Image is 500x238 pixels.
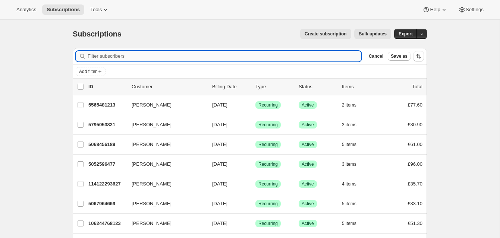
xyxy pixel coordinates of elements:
[413,51,424,61] button: Sort the results
[391,53,408,59] span: Save as
[79,69,97,74] span: Add filter
[302,102,314,108] span: Active
[302,181,314,187] span: Active
[408,220,422,226] span: £51.30
[212,201,227,206] span: [DATE]
[42,4,84,15] button: Subscriptions
[73,30,122,38] span: Subscriptions
[127,99,202,111] button: [PERSON_NAME]
[366,52,386,61] button: Cancel
[88,100,422,110] div: 5565481213[PERSON_NAME][DATE]SuccessRecurringSuccessActive2 items£77.60
[300,29,351,39] button: Create subscription
[342,179,365,189] button: 4 items
[47,7,80,13] span: Subscriptions
[88,199,422,209] div: 5067964669[PERSON_NAME][DATE]SuccessRecurringSuccessActive5 items£33.10
[302,142,314,147] span: Active
[76,67,106,76] button: Add filter
[342,159,365,169] button: 3 items
[132,83,206,91] p: Customer
[299,83,336,91] p: Status
[418,4,452,15] button: Help
[127,218,202,229] button: [PERSON_NAME]
[132,180,172,188] span: [PERSON_NAME]
[212,83,249,91] p: Billing Date
[258,201,278,207] span: Recurring
[88,83,126,91] p: ID
[302,161,314,167] span: Active
[88,101,126,109] p: 5565481213
[408,102,422,108] span: £77.60
[132,121,172,128] span: [PERSON_NAME]
[466,7,484,13] span: Settings
[88,159,422,169] div: 5052596477[PERSON_NAME][DATE]SuccessRecurringSuccessActive3 items£96.00
[88,220,126,227] p: 106244768123
[342,139,365,150] button: 5 items
[16,7,36,13] span: Analytics
[408,181,422,187] span: £35.70
[454,4,488,15] button: Settings
[127,178,202,190] button: [PERSON_NAME]
[342,83,379,91] div: Items
[88,180,126,188] p: 114122293627
[369,53,383,59] span: Cancel
[88,200,126,207] p: 5067964669
[388,52,411,61] button: Save as
[412,83,422,91] p: Total
[394,29,417,39] button: Export
[342,122,356,128] span: 3 items
[342,201,356,207] span: 5 items
[127,158,202,170] button: [PERSON_NAME]
[88,179,422,189] div: 114122293627[PERSON_NAME][DATE]SuccessRecurringSuccessActive4 items£35.70
[127,139,202,150] button: [PERSON_NAME]
[258,220,278,226] span: Recurring
[342,161,356,167] span: 3 items
[212,220,227,226] span: [DATE]
[132,101,172,109] span: [PERSON_NAME]
[127,198,202,210] button: [PERSON_NAME]
[408,142,422,147] span: £61.00
[342,142,356,147] span: 5 items
[305,31,347,37] span: Create subscription
[302,122,314,128] span: Active
[88,121,126,128] p: 5795053821
[430,7,440,13] span: Help
[342,100,365,110] button: 2 items
[212,122,227,127] span: [DATE]
[88,51,361,61] input: Filter subscribers
[132,161,172,168] span: [PERSON_NAME]
[90,7,102,13] span: Tools
[212,142,227,147] span: [DATE]
[88,83,422,91] div: IDCustomerBilling DateTypeStatusItemsTotal
[408,161,422,167] span: £96.00
[12,4,41,15] button: Analytics
[342,199,365,209] button: 5 items
[342,181,356,187] span: 4 items
[88,218,422,229] div: 106244768123[PERSON_NAME][DATE]SuccessRecurringSuccessActive5 items£51.30
[255,83,293,91] div: Type
[342,120,365,130] button: 3 items
[88,120,422,130] div: 5795053821[PERSON_NAME][DATE]SuccessRecurringSuccessActive3 items£30.90
[132,200,172,207] span: [PERSON_NAME]
[132,220,172,227] span: [PERSON_NAME]
[342,220,356,226] span: 5 items
[258,181,278,187] span: Recurring
[258,122,278,128] span: Recurring
[302,220,314,226] span: Active
[132,141,172,148] span: [PERSON_NAME]
[212,161,227,167] span: [DATE]
[127,119,202,131] button: [PERSON_NAME]
[342,218,365,229] button: 5 items
[258,102,278,108] span: Recurring
[212,181,227,187] span: [DATE]
[88,161,126,168] p: 5052596477
[88,141,126,148] p: 5068456189
[408,201,422,206] span: £33.10
[302,201,314,207] span: Active
[86,4,114,15] button: Tools
[342,102,356,108] span: 2 items
[258,142,278,147] span: Recurring
[212,102,227,108] span: [DATE]
[399,31,413,37] span: Export
[359,31,387,37] span: Bulk updates
[258,161,278,167] span: Recurring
